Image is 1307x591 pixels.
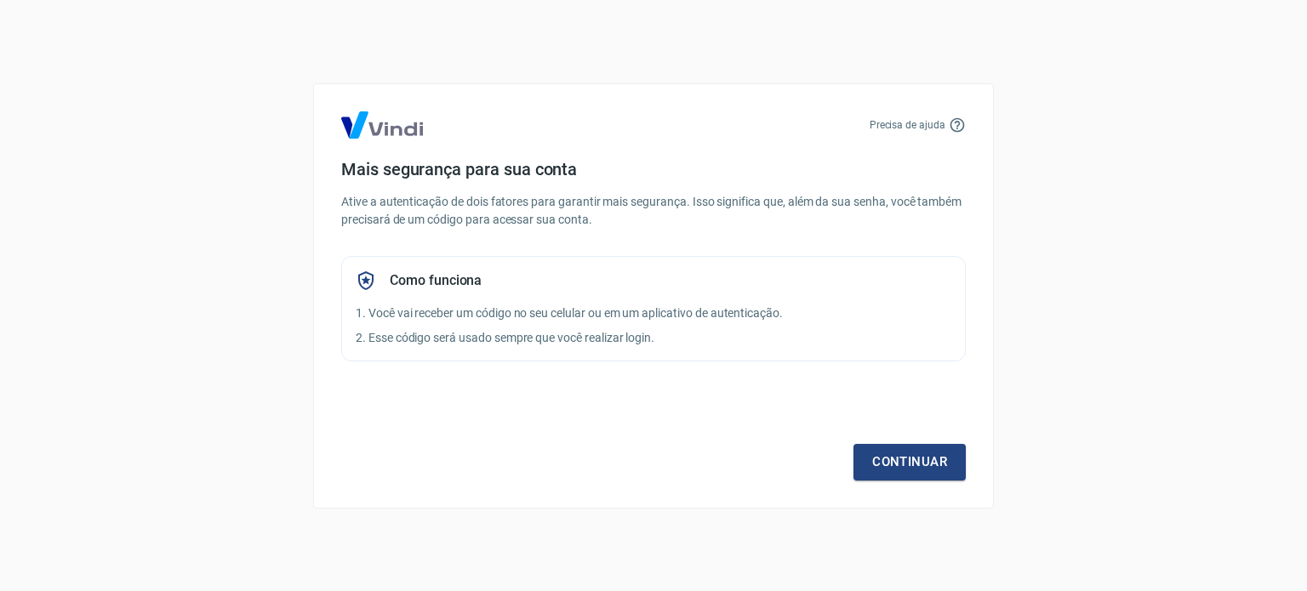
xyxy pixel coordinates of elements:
p: 2. Esse código será usado sempre que você realizar login. [356,329,951,347]
a: Continuar [853,444,966,480]
p: Precisa de ajuda [870,117,945,133]
p: Ative a autenticação de dois fatores para garantir mais segurança. Isso significa que, além da su... [341,193,966,229]
h4: Mais segurança para sua conta [341,159,966,179]
img: Logo Vind [341,111,423,139]
h5: Como funciona [390,272,482,289]
p: 1. Você vai receber um código no seu celular ou em um aplicativo de autenticação. [356,304,951,322]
